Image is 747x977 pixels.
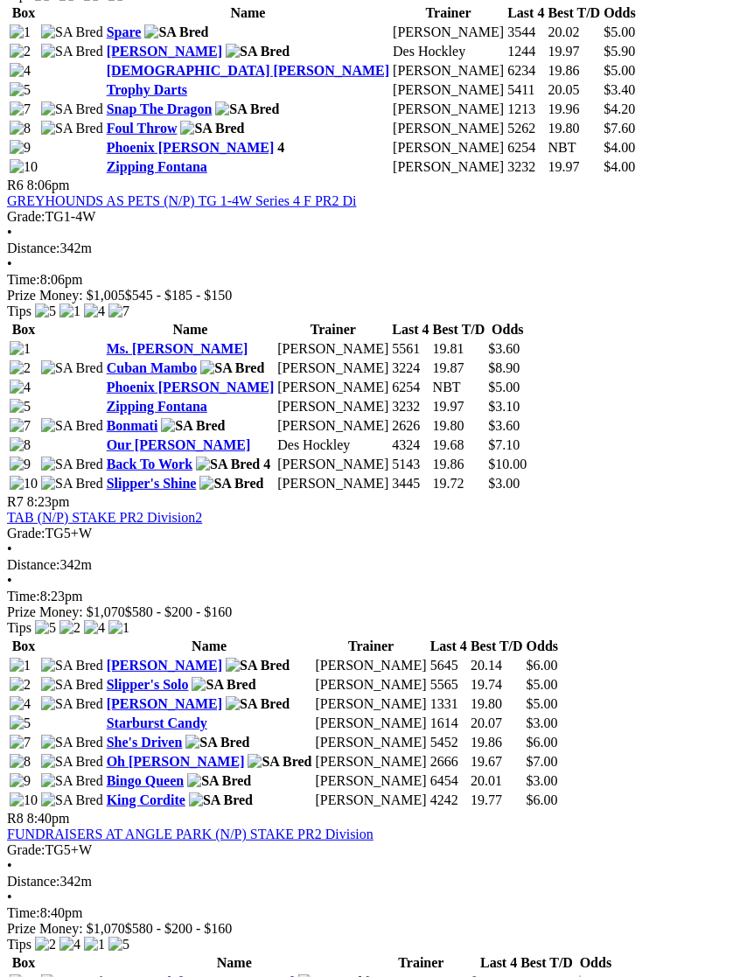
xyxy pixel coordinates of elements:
[107,437,251,452] a: Our [PERSON_NAME]
[391,321,429,338] th: Last 4
[10,418,31,434] img: 7
[276,475,389,492] td: [PERSON_NAME]
[248,754,311,770] img: SA Bred
[27,494,70,509] span: 8:23pm
[7,858,12,873] span: •
[527,754,558,769] span: $7.00
[429,792,468,809] td: 4242
[7,256,12,271] span: •
[392,81,505,99] td: [PERSON_NAME]
[392,24,505,41] td: [PERSON_NAME]
[7,541,12,556] span: •
[391,379,429,396] td: 6254
[7,589,740,604] div: 8:23pm
[107,792,185,807] a: King Cordite
[125,288,233,303] span: $545 - $185 - $150
[391,475,429,492] td: 3445
[432,417,486,435] td: 19.80
[10,159,38,175] img: 10
[10,476,38,492] img: 10
[106,638,313,655] th: Name
[604,63,635,78] span: $5.00
[107,380,275,394] a: Phoenix [PERSON_NAME]
[107,457,192,471] a: Back To Work
[41,792,103,808] img: SA Bred
[41,476,103,492] img: SA Bred
[432,456,486,473] td: 19.86
[392,139,505,157] td: [PERSON_NAME]
[107,360,198,375] a: Cuban Mambo
[185,735,249,750] img: SA Bred
[107,121,178,136] a: Foul Throw
[391,359,429,377] td: 3224
[215,101,279,117] img: SA Bred
[429,676,468,694] td: 5565
[432,321,486,338] th: Best T/D
[7,526,740,541] div: TG5+W
[41,121,103,136] img: SA Bred
[429,772,468,790] td: 6454
[277,140,284,155] span: 4
[7,288,740,304] div: Prize Money: $1,005
[27,811,70,826] span: 8:40pm
[7,209,45,224] span: Grade:
[276,359,389,377] td: [PERSON_NAME]
[315,638,428,655] th: Trainer
[276,398,389,415] td: [PERSON_NAME]
[41,418,103,434] img: SA Bred
[226,44,290,59] img: SA Bred
[107,140,275,155] a: Phoenix [PERSON_NAME]
[506,24,545,41] td: 3544
[41,677,103,693] img: SA Bred
[7,620,31,635] span: Tips
[144,24,208,40] img: SA Bred
[429,657,468,674] td: 5645
[315,695,428,713] td: [PERSON_NAME]
[7,589,40,604] span: Time:
[107,82,187,97] a: Trophy Darts
[487,321,527,338] th: Odds
[391,340,429,358] td: 5561
[10,457,31,472] img: 9
[392,4,505,22] th: Trainer
[7,272,740,288] div: 8:06pm
[429,695,468,713] td: 1331
[429,734,468,751] td: 5452
[547,43,601,60] td: 19.97
[506,158,545,176] td: 3232
[7,526,45,541] span: Grade:
[106,321,276,338] th: Name
[470,772,524,790] td: 20.01
[7,827,373,841] a: FUNDRAISERS AT ANGLE PARK (N/P) STAKE PR2 Division
[391,417,429,435] td: 2626
[547,139,601,157] td: NBT
[488,418,520,433] span: $3.60
[470,753,524,771] td: 19.67
[10,341,31,357] img: 1
[506,139,545,157] td: 6254
[604,101,635,116] span: $4.20
[432,379,486,396] td: NBT
[161,418,225,434] img: SA Bred
[107,677,189,692] a: Slipper's Solo
[41,101,103,117] img: SA Bred
[520,954,574,972] th: Best T/D
[27,178,70,192] span: 8:06pm
[603,4,636,22] th: Odds
[391,456,429,473] td: 5143
[526,638,559,655] th: Odds
[10,658,31,673] img: 1
[7,193,356,208] a: GREYHOUNDS AS PETS (N/P) TG 1-4W Series 4 F PR2 Di
[276,379,389,396] td: [PERSON_NAME]
[84,304,105,319] img: 4
[10,360,31,376] img: 2
[107,63,389,78] a: [DEMOGRAPHIC_DATA] [PERSON_NAME]
[7,811,24,826] span: R8
[470,657,524,674] td: 20.14
[392,120,505,137] td: [PERSON_NAME]
[226,696,290,712] img: SA Bred
[527,792,558,807] span: $6.00
[7,604,740,620] div: Prize Money: $1,070
[604,140,635,155] span: $4.00
[41,696,103,712] img: SA Bred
